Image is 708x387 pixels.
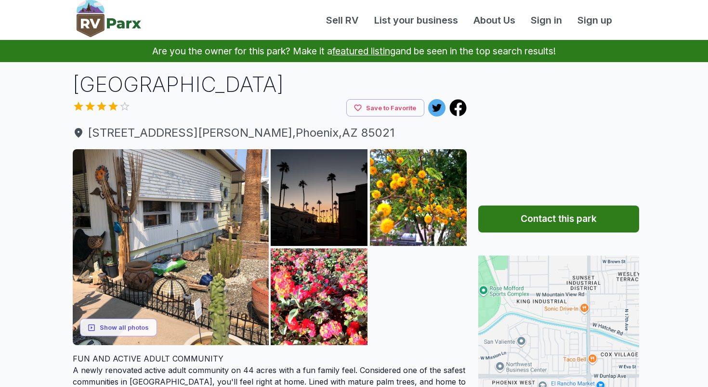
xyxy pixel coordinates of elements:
span: [STREET_ADDRESS][PERSON_NAME] , Phoenix , AZ 85021 [73,124,467,142]
p: Are you the owner for this park? Make it a and be seen in the top search results! [12,40,696,62]
a: featured listing [332,45,395,57]
img: AM5lPC-HMQHjIDwTwYfKlVHgsyr2SAxeEb1mqUM-1pEmBFWt8TrOEVHsBanTaOtCToEDlH9DgLkcEKSg_VGW6PUDhtqi3AfBl... [370,149,467,246]
iframe: Advertisement [478,70,639,190]
button: Save to Favorite [346,99,424,117]
a: Sell RV [318,13,367,27]
img: AM5lPC-fcsYy9Ei4WrZrY0L4YFpcEYfbeuwm0CSAKzouyPWL6Fxqav8OhIR9xVsCIr4bV-xJMYais900S2YXTMua-6IsC1PvV... [370,248,467,345]
h1: [GEOGRAPHIC_DATA] [73,70,467,99]
img: AM5lPC8N3WtPKKnD-HlAfkSY9xBQDO_hWZ4OMiShH-FGLcRhMyRf2Wq_dJoK_8NAAlVQiK69dg_zUjenTjz_2bU2kt4YNmhrD... [271,149,367,246]
button: Show all photos [80,319,157,336]
a: Sign up [570,13,620,27]
a: About Us [466,13,523,27]
img: AM5lPC-QIotSDql7UouubM7bJ6Q4R2tDQ-rFTUXL_5vUNCD7e1pyO6VRsgcbKCYHL_m3RA0YsUtisZpvTvuDMXi3JAq4u2gik... [73,149,269,345]
button: Contact this park [478,206,639,232]
a: List your business [367,13,466,27]
span: FUN AND ACTIVE ADULT COMMUNITY [73,354,223,363]
a: [STREET_ADDRESS][PERSON_NAME],Phoenix,AZ 85021 [73,124,467,142]
a: Sign in [523,13,570,27]
img: AM5lPC9qTLvOM7D38wIxVfgMk7q50s2DsRomLGf9aoo9ve1Cs0SahoLqqJnEGay17_TLPfe2jZew70B4nIF7FO8x8W_CRUs5g... [271,248,367,345]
